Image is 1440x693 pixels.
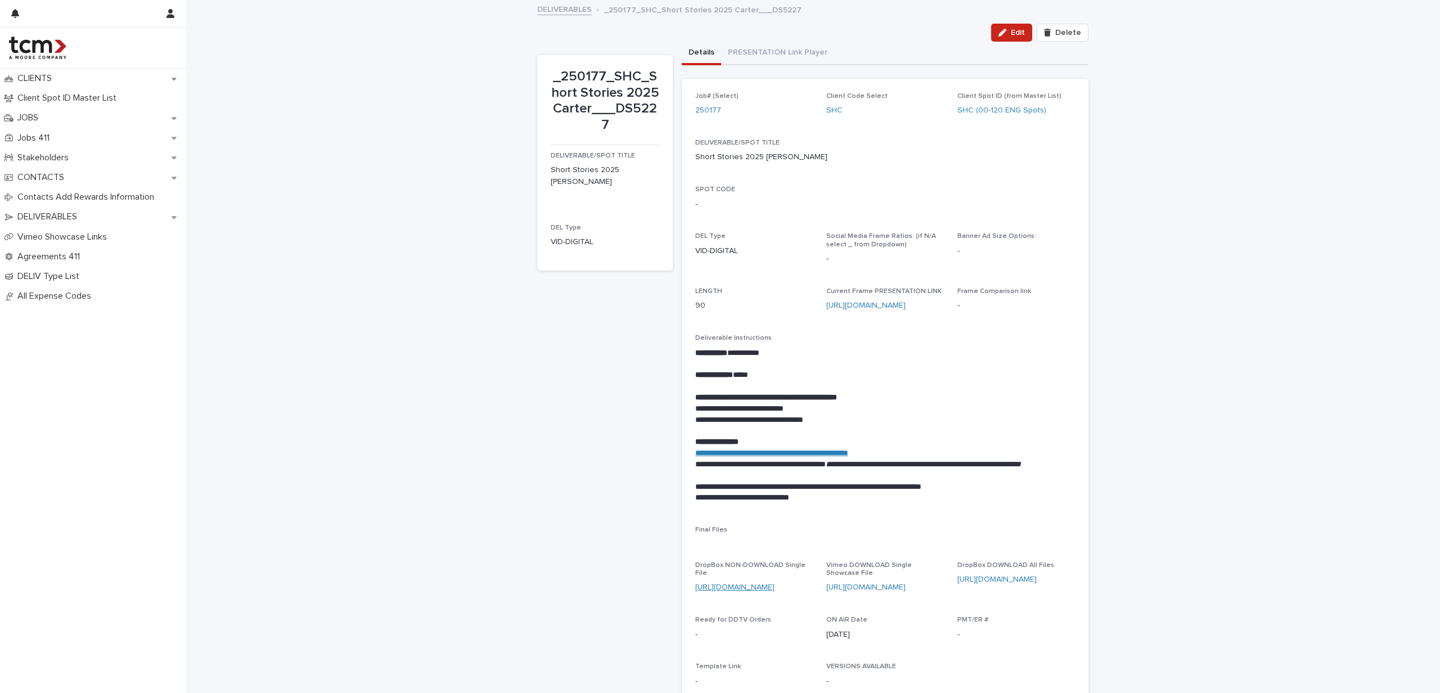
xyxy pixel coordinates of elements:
[695,562,805,577] span: DropBox NON-DOWNLOAD Single File
[13,232,116,242] p: Vimeo Showcase Links
[1011,29,1025,37] span: Edit
[551,164,659,188] p: Short Stories 2025 [PERSON_NAME]
[695,526,727,533] span: Final Files
[957,245,1075,257] p: -
[826,562,912,577] span: Vimeo DOWNLOAD Single Showcase File
[551,224,581,231] span: DEL Type
[721,42,834,65] button: PRESENTATION Link Player
[957,562,1054,569] span: DropBox DOWNLOAD All Files
[551,152,635,159] span: DELIVERABLE/SPOT TITLE
[13,251,89,262] p: Agreements 411
[695,105,721,116] a: 250177
[682,42,721,65] button: Details
[13,271,88,282] p: DELIV Type List
[695,676,813,687] p: -
[826,663,896,670] span: VERSIONS AVAILABLE
[1055,29,1081,37] span: Delete
[13,152,78,163] p: Stakeholders
[826,616,867,623] span: ON AIR Date
[13,73,61,84] p: CLIENTS
[9,37,66,59] img: 4hMmSqQkux38exxPVZHQ
[826,105,843,116] a: SHC
[957,575,1037,583] a: [URL][DOMAIN_NAME]
[13,192,163,202] p: Contacts Add Rewards Information
[826,301,906,309] a: [URL][DOMAIN_NAME]
[695,186,735,193] span: SPOT CODE
[695,151,827,163] p: Short Stories 2025 [PERSON_NAME]
[13,172,73,183] p: CONTACTS
[957,288,1031,295] span: Frame Comparison link
[957,629,1075,641] p: -
[957,616,988,623] span: PMT/ER #
[991,24,1032,42] button: Edit
[604,3,802,15] p: _250177_SHC_Short Stories 2025 Carter___DS5227
[826,253,944,265] p: -
[957,93,1061,100] span: Client Spot ID (from Master List)
[695,616,771,623] span: Ready for DDTV Orders
[551,236,659,248] p: VID-DIGITAL
[13,93,125,103] p: Client Spot ID Master List
[826,676,944,687] p: -
[826,288,942,295] span: Current Frame PRESENTATION LINK
[957,233,1036,240] span: Banner Ad Size Options:
[695,583,775,591] a: [URL][DOMAIN_NAME]
[695,93,739,100] span: Job# (Select)
[957,300,1075,312] p: -
[13,112,47,123] p: JOBS
[695,139,780,146] span: DELIVERABLE/SPOT TITLE
[826,629,944,641] p: [DATE]
[695,335,772,341] span: Deliverable Instructions
[957,105,1046,116] a: SHC (00-120 ENG Spots)
[695,288,722,295] span: LENGTH
[537,2,592,15] a: DELIVERABLES
[13,133,58,143] p: Jobs 411
[13,211,86,222] p: DELIVERABLES
[551,69,659,133] p: _250177_SHC_Short Stories 2025 Carter___DS5227
[695,245,813,257] p: VID-DIGITAL
[695,629,813,641] p: -
[695,300,813,312] p: 90
[826,583,906,591] a: [URL][DOMAIN_NAME]
[1037,24,1088,42] button: Delete
[13,291,100,301] p: All Expense Codes
[695,199,697,210] p: -
[826,93,888,100] span: Client Code Select
[826,233,936,247] span: Social Media Frame Ratios: (if N/A select _ from Dropdown)
[695,663,741,670] span: Template Link
[695,233,726,240] span: DEL Type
